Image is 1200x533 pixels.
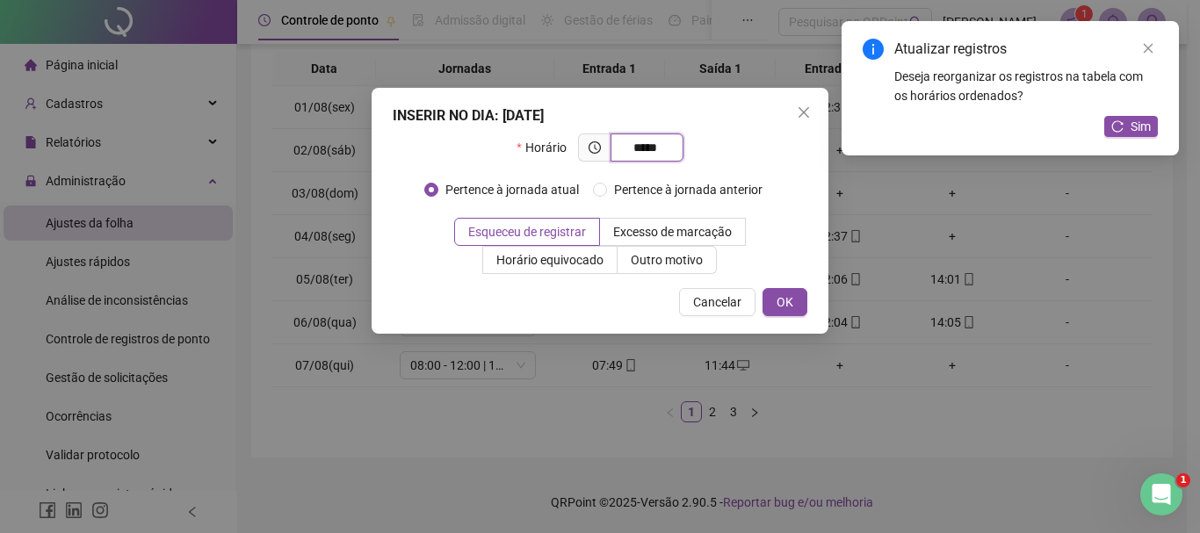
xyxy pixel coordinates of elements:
[797,105,811,119] span: close
[679,288,755,316] button: Cancelar
[777,292,793,312] span: OK
[496,253,604,267] span: Horário equivocado
[1104,116,1158,137] button: Sim
[693,292,741,312] span: Cancelar
[1111,120,1124,133] span: reload
[1176,473,1190,487] span: 1
[1142,42,1154,54] span: close
[613,225,732,239] span: Excesso de marcação
[468,225,586,239] span: Esqueceu de registrar
[631,253,703,267] span: Outro motivo
[517,133,577,162] label: Horário
[589,141,601,154] span: clock-circle
[1131,117,1151,136] span: Sim
[894,67,1158,105] div: Deseja reorganizar os registros na tabela com os horários ordenados?
[1139,39,1158,58] a: Close
[894,39,1158,60] div: Atualizar registros
[790,98,818,126] button: Close
[1140,473,1182,515] iframe: Intercom live chat
[863,39,884,60] span: info-circle
[607,180,770,199] span: Pertence à jornada anterior
[393,105,807,126] div: INSERIR NO DIA : [DATE]
[763,288,807,316] button: OK
[438,180,586,199] span: Pertence à jornada atual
